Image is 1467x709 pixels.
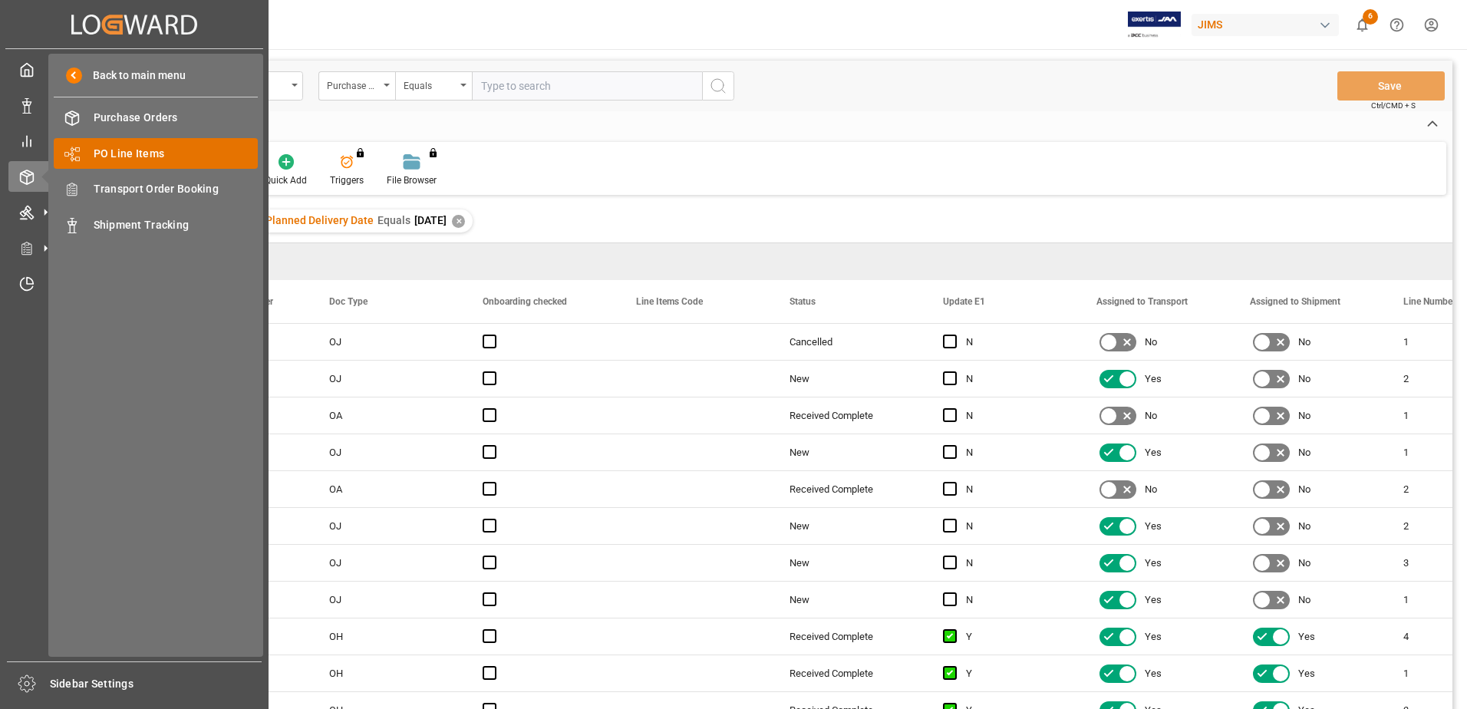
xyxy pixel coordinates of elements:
span: Line Number [1403,296,1455,307]
span: No [1298,361,1310,397]
div: N [966,472,1060,507]
span: Yes [1145,361,1162,397]
div: ✕ [452,215,465,228]
span: Assigned to Shipment [1250,296,1340,307]
div: OJ [311,508,464,544]
div: New [790,582,906,618]
div: N [966,509,1060,544]
span: No [1298,398,1310,434]
div: New [790,435,906,470]
button: open menu [318,71,395,101]
span: No [1145,325,1157,360]
div: JIMS [1192,14,1339,36]
span: 6 [1363,9,1378,25]
span: Purchase Orders [94,110,259,126]
span: Equals [377,214,410,226]
span: Back to main menu [82,68,186,84]
a: Data Management [8,90,260,120]
span: Yes [1298,656,1315,691]
div: Quick Add [265,173,307,187]
div: N [966,435,1060,470]
div: N [966,361,1060,397]
div: OJ [311,434,464,470]
div: New [790,509,906,544]
span: Onboarding checked [483,296,567,307]
span: No [1298,582,1310,618]
span: Doc Type [329,296,368,307]
span: Shipment Tracking [94,217,259,233]
div: Y [966,619,1060,655]
span: No [1298,472,1310,507]
div: New [790,546,906,581]
div: Equals [404,75,456,93]
div: New [790,361,906,397]
span: No [1145,398,1157,434]
span: Ctrl/CMD + S [1371,100,1416,111]
a: Transport Order Booking [54,174,258,204]
a: Timeslot Management V2 [8,269,260,298]
div: N [966,582,1060,618]
button: show 6 new notifications [1345,8,1380,42]
div: N [966,546,1060,581]
span: PO Line Items [94,146,259,162]
button: Help Center [1380,8,1414,42]
input: Type to search [472,71,702,101]
button: search button [702,71,734,101]
span: No [1298,546,1310,581]
div: OA [311,471,464,507]
div: N [966,398,1060,434]
button: JIMS [1192,10,1345,39]
span: Sidebar Settings [50,676,262,692]
a: My Cockpit [8,54,260,84]
span: Yes [1145,509,1162,544]
span: Planned Delivery Date [265,214,374,226]
span: Yes [1145,656,1162,691]
button: open menu [395,71,472,101]
a: PO Line Items [54,138,258,168]
span: No [1298,435,1310,470]
div: Cancelled [790,325,906,360]
div: OJ [311,545,464,581]
span: Line Items Code [636,296,703,307]
span: Yes [1298,619,1315,655]
span: Status [790,296,816,307]
span: No [1298,325,1310,360]
div: Y [966,656,1060,691]
div: Received Complete [790,472,906,507]
div: Purchase Order Number [327,75,379,93]
button: Save [1337,71,1445,101]
span: [DATE] [414,214,447,226]
span: Yes [1145,582,1162,618]
span: Yes [1145,435,1162,470]
span: Yes [1145,546,1162,581]
div: OJ [311,582,464,618]
a: Shipment Tracking [54,209,258,239]
div: Received Complete [790,398,906,434]
div: OJ [311,324,464,360]
div: OA [311,397,464,434]
div: OH [311,655,464,691]
span: No [1298,509,1310,544]
a: Purchase Orders [54,103,258,133]
div: Received Complete [790,619,906,655]
div: OH [311,618,464,655]
div: OJ [311,361,464,397]
span: Update E1 [943,296,985,307]
div: Received Complete [790,656,906,691]
img: Exertis%20JAM%20-%20Email%20Logo.jpg_1722504956.jpg [1128,12,1181,38]
span: Yes [1145,619,1162,655]
span: No [1145,472,1157,507]
span: Assigned to Transport [1096,296,1188,307]
div: N [966,325,1060,360]
span: Transport Order Booking [94,181,259,197]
